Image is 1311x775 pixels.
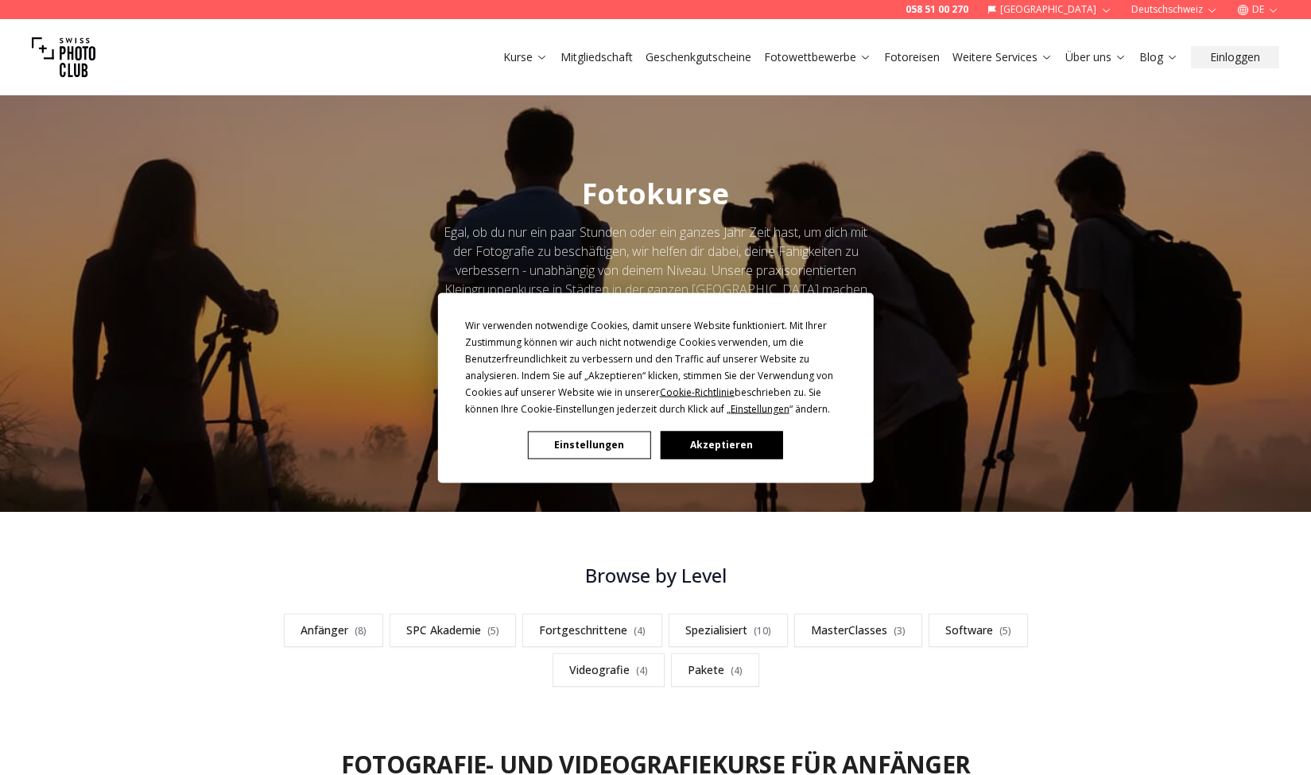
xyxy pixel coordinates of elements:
[660,431,782,459] button: Akzeptieren
[437,293,873,482] div: Cookie Consent Prompt
[465,316,847,417] div: Wir verwenden notwendige Cookies, damit unsere Website funktioniert. Mit Ihrer Zustimmung können ...
[731,401,789,415] span: Einstellungen
[660,385,735,398] span: Cookie-Richtlinie
[528,431,650,459] button: Einstellungen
